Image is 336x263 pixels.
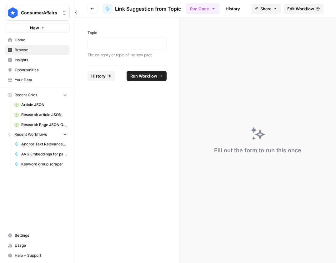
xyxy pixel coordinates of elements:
span: Your Data [15,77,67,83]
a: AVG Embeddings for page and Target Keyword [12,149,70,159]
span: Help + Support [15,253,67,258]
a: Insights [5,55,70,65]
span: Share [260,6,272,12]
button: Share [251,4,281,14]
button: Help + Support [5,250,70,260]
span: Anchor Text Relevance Checker [21,141,67,147]
a: Usage [5,240,70,250]
a: Link Suggestion from Topic [103,4,181,14]
span: New [30,25,39,31]
span: Keyword group scraper [21,161,67,167]
span: Recent Grids [14,92,37,98]
a: Opportunities [5,65,70,75]
span: Insights [15,57,67,63]
span: AVG Embeddings for page and Target Keyword [21,151,67,157]
span: Home [15,37,67,43]
a: Keyword group scraper [12,159,70,169]
span: History [91,73,106,79]
button: Workspace: ConsumerAffairs [5,5,70,21]
span: Settings [15,233,67,238]
span: Article JSON [21,102,67,108]
a: Anchor Text Relevance Checker [12,139,70,149]
a: Your Data [5,75,70,85]
img: ConsumerAffairs Logo [7,7,18,18]
a: Edit Workflow [283,4,323,14]
span: Research Page JSON Generator ([PERSON_NAME]) [21,122,67,128]
span: Usage [15,243,67,248]
span: Edit Workflow [287,6,314,12]
div: Fill out the form to run this once [214,146,301,155]
a: Article JSON [12,100,70,110]
span: Opportunities [15,67,67,73]
a: Browse [5,45,70,55]
p: The category or topic of the new page [88,52,167,58]
span: Run Workflow [130,73,157,79]
button: Run Once [186,3,219,14]
button: History [88,71,115,81]
button: Recent Grids [5,90,70,100]
button: Run Workflow [127,71,167,81]
span: Research article JSON [21,112,67,118]
button: New [5,23,70,33]
a: Settings [5,230,70,240]
a: Research article JSON [12,110,70,120]
a: History [222,4,244,14]
span: Browse [15,47,67,53]
span: Recent Workflows [14,132,47,137]
span: ConsumerAffairs [21,10,59,16]
span: Link Suggestion from Topic [115,5,181,13]
label: Topic [88,30,167,36]
a: Home [5,35,70,45]
a: Research Page JSON Generator ([PERSON_NAME]) [12,120,70,130]
button: Recent Workflows [5,130,70,139]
